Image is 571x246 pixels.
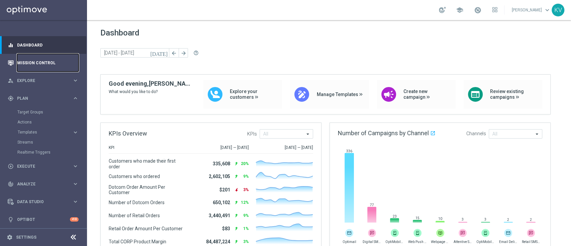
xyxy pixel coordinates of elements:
div: Streams [17,137,86,147]
button: gps_fixed Plan keyboard_arrow_right [7,96,79,101]
a: Streams [17,140,70,145]
i: keyboard_arrow_right [72,198,79,205]
button: person_search Explore keyboard_arrow_right [7,78,79,83]
i: keyboard_arrow_right [72,95,79,101]
div: Data Studio [8,199,72,205]
button: Mission Control [7,60,79,66]
a: [PERSON_NAME]keyboard_arrow_down [511,5,552,15]
i: gps_fixed [8,95,14,101]
button: equalizer Dashboard [7,43,79,48]
span: Explore [17,79,72,83]
span: Analyze [17,182,72,186]
button: lightbulb Optibot +10 [7,217,79,222]
a: Realtime Triggers [17,150,70,155]
span: keyboard_arrow_down [544,6,551,14]
div: Optibot [8,211,79,228]
a: Target Groups [17,109,70,115]
i: keyboard_arrow_right [72,181,79,187]
div: Actions [17,117,86,127]
div: Realtime Triggers [17,147,86,157]
a: Optibot [17,211,70,228]
i: lightbulb [8,217,14,223]
div: Mission Control [8,54,79,72]
div: Plan [8,95,72,101]
i: settings [7,234,13,240]
button: track_changes Analyze keyboard_arrow_right [7,181,79,187]
span: Data Studio [17,200,72,204]
a: Settings [16,235,36,239]
div: Execute [8,163,72,169]
i: keyboard_arrow_right [72,129,79,136]
div: +10 [70,217,79,222]
i: keyboard_arrow_right [72,163,79,169]
span: Plan [17,96,72,100]
div: Templates [17,127,86,137]
i: keyboard_arrow_right [72,77,79,84]
a: Actions [17,119,70,125]
i: play_circle_outline [8,163,14,169]
div: Explore [8,78,72,84]
div: Dashboard [8,36,79,54]
div: Target Groups [17,107,86,117]
i: equalizer [8,42,14,48]
div: KV [552,4,564,16]
span: Templates [18,130,66,134]
div: Analyze [8,181,72,187]
i: track_changes [8,181,14,187]
button: Data Studio keyboard_arrow_right [7,199,79,204]
a: Dashboard [17,36,79,54]
button: Templates keyboard_arrow_right [17,130,79,135]
button: play_circle_outline Execute keyboard_arrow_right [7,164,79,169]
span: Execute [17,164,72,168]
i: person_search [8,78,14,84]
div: Templates [18,130,72,134]
span: school [456,6,463,14]
a: Mission Control [17,54,79,72]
